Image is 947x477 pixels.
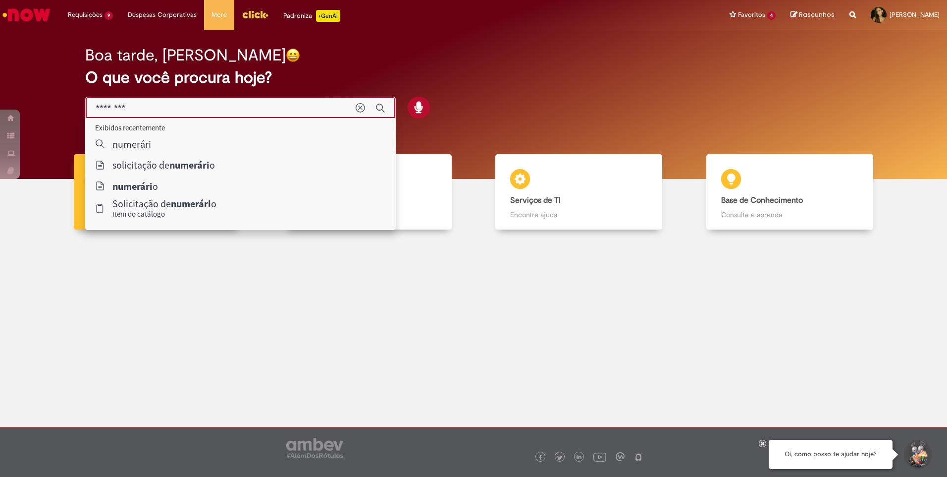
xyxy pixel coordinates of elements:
[593,450,606,463] img: logo_footer_youtube.png
[52,154,263,230] a: Tirar dúvidas Tirar dúvidas com Lupi Assist e Gen Ai
[634,452,643,461] img: logo_footer_naosei.png
[538,455,543,460] img: logo_footer_facebook.png
[769,440,893,469] div: Oi, como posso te ajudar hoje?
[577,455,581,461] img: logo_footer_linkedin.png
[286,438,343,458] img: logo_footer_ambev_rotulo_gray.png
[105,11,113,20] span: 9
[211,10,227,20] span: More
[128,10,197,20] span: Despesas Corporativas
[799,10,835,19] span: Rascunhos
[616,452,625,461] img: logo_footer_workplace.png
[902,440,932,470] button: Iniciar Conversa de Suporte
[85,47,286,64] h2: Boa tarde, [PERSON_NAME]
[790,10,835,20] a: Rascunhos
[473,154,684,230] a: Serviços de TI Encontre ajuda
[890,10,940,19] span: [PERSON_NAME]
[68,10,103,20] span: Requisições
[684,154,895,230] a: Base de Conhecimento Consulte e aprenda
[738,10,765,20] span: Favoritos
[557,455,562,460] img: logo_footer_twitter.png
[721,210,858,220] p: Consulte e aprenda
[1,5,52,25] img: ServiceNow
[286,48,300,62] img: happy-face.png
[767,11,776,20] span: 4
[510,195,561,205] b: Serviços de TI
[242,7,268,22] img: click_logo_yellow_360x200.png
[721,195,803,205] b: Base de Conhecimento
[316,10,340,22] p: +GenAi
[510,210,647,220] p: Encontre ajuda
[283,10,340,22] div: Padroniza
[85,69,862,86] h2: O que você procura hoje?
